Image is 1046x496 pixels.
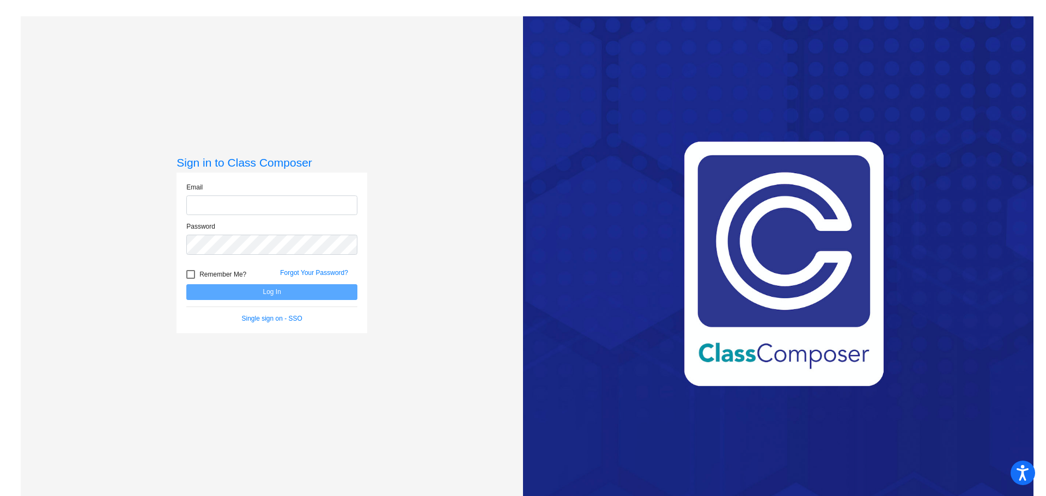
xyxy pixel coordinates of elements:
h3: Sign in to Class Composer [177,156,367,169]
label: Email [186,182,203,192]
a: Forgot Your Password? [280,269,348,277]
label: Password [186,222,215,231]
span: Remember Me? [199,268,246,281]
a: Single sign on - SSO [242,315,302,322]
button: Log In [186,284,357,300]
